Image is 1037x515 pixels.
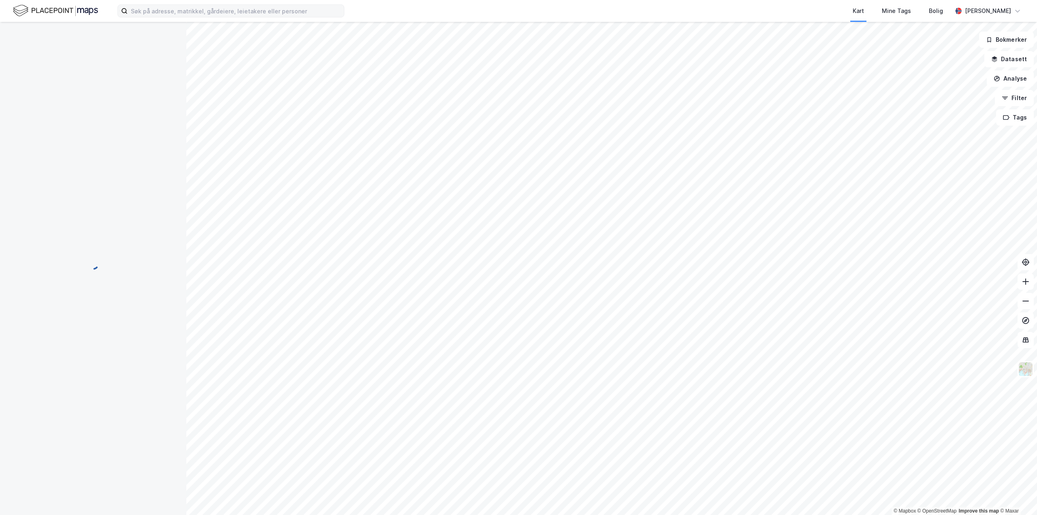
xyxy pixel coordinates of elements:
a: OpenStreetMap [918,508,957,514]
img: spinner.a6d8c91a73a9ac5275cf975e30b51cfb.svg [87,257,100,270]
button: Datasett [984,51,1034,67]
img: logo.f888ab2527a4732fd821a326f86c7f29.svg [13,4,98,18]
div: Kontrollprogram for chat [996,476,1037,515]
div: Mine Tags [882,6,911,16]
button: Bokmerker [979,32,1034,48]
a: Mapbox [894,508,916,514]
input: Søk på adresse, matrikkel, gårdeiere, leietakere eller personer [128,5,344,17]
img: Z [1018,361,1033,377]
iframe: Chat Widget [996,476,1037,515]
button: Tags [996,109,1034,126]
button: Analyse [987,71,1034,87]
button: Filter [995,90,1034,106]
a: Improve this map [959,508,999,514]
div: [PERSON_NAME] [965,6,1011,16]
div: Kart [853,6,864,16]
div: Bolig [929,6,943,16]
